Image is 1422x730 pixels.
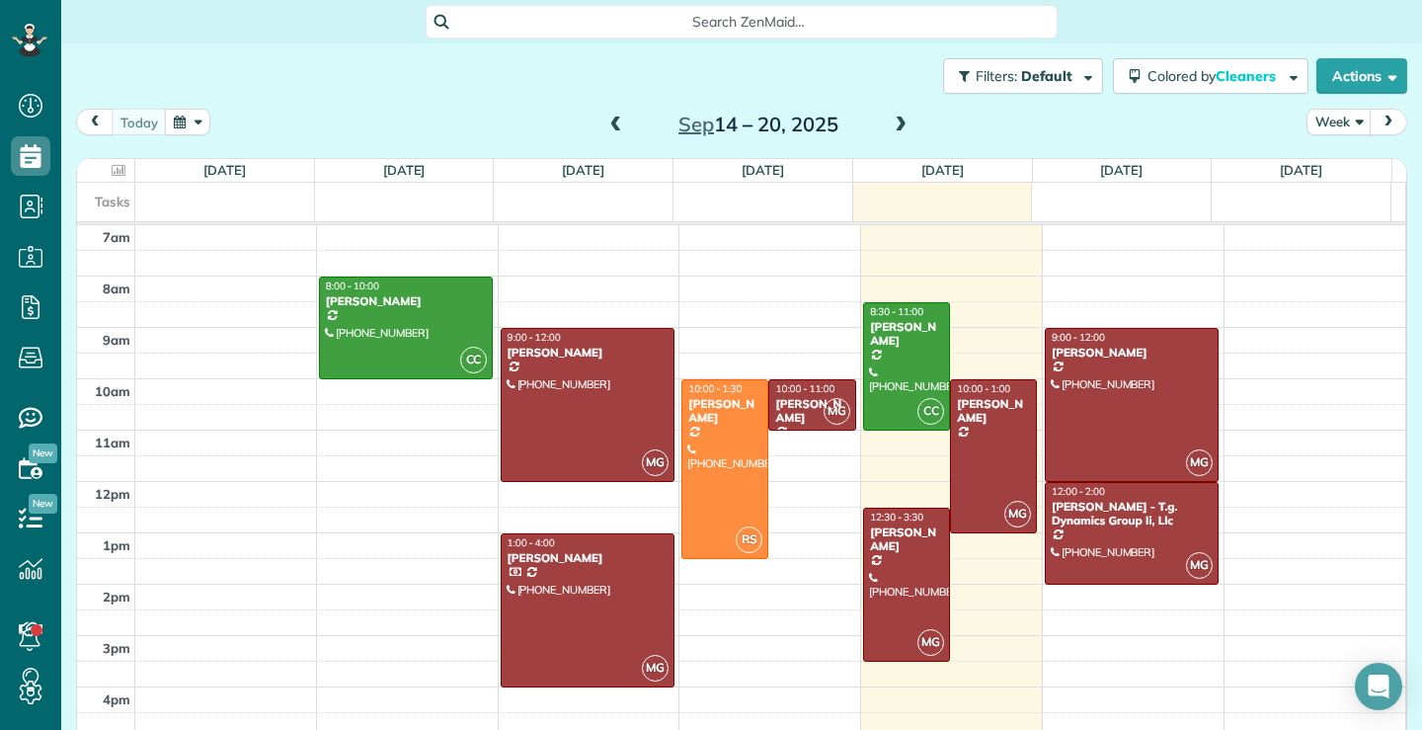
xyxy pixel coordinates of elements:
[635,114,882,135] h2: 14 – 20, 2025
[642,449,669,476] span: MG
[870,305,923,318] span: 8:30 - 11:00
[869,320,944,349] div: [PERSON_NAME]
[103,229,130,245] span: 7am
[870,511,923,524] span: 12:30 - 3:30
[562,162,604,178] a: [DATE]
[1052,485,1105,498] span: 12:00 - 2:00
[507,551,669,565] div: [PERSON_NAME]
[1021,67,1073,85] span: Default
[943,58,1103,94] button: Filters: Default
[687,397,762,426] div: [PERSON_NAME]
[678,112,714,136] span: Sep
[1316,58,1407,94] button: Actions
[95,435,130,450] span: 11am
[1355,663,1402,710] div: Open Intercom Messenger
[957,382,1010,395] span: 10:00 - 1:00
[95,194,130,209] span: Tasks
[933,58,1103,94] a: Filters: Default
[1306,109,1372,135] button: Week
[95,383,130,399] span: 10am
[103,537,130,553] span: 1pm
[921,162,964,178] a: [DATE]
[103,691,130,707] span: 4pm
[688,382,742,395] span: 10:00 - 1:30
[383,162,426,178] a: [DATE]
[103,589,130,605] span: 2pm
[1216,67,1279,85] span: Cleaners
[917,398,944,425] span: CC
[1052,331,1105,344] span: 9:00 - 12:00
[869,526,944,554] div: [PERSON_NAME]
[1186,449,1213,476] span: MG
[29,494,57,514] span: New
[507,346,669,360] div: [PERSON_NAME]
[774,397,849,426] div: [PERSON_NAME]
[1051,346,1213,360] div: [PERSON_NAME]
[824,398,850,425] span: MG
[203,162,246,178] a: [DATE]
[956,397,1031,426] div: [PERSON_NAME]
[103,332,130,348] span: 9am
[742,162,784,178] a: [DATE]
[1113,58,1308,94] button: Colored byCleaners
[1004,501,1031,527] span: MG
[508,331,561,344] span: 9:00 - 12:00
[508,536,555,549] span: 1:00 - 4:00
[917,629,944,656] span: MG
[1051,500,1213,528] div: [PERSON_NAME] - T.g. Dynamics Group Ii, Llc
[103,640,130,656] span: 3pm
[76,109,114,135] button: prev
[95,486,130,502] span: 12pm
[112,109,167,135] button: today
[29,444,57,463] span: New
[1280,162,1322,178] a: [DATE]
[976,67,1017,85] span: Filters:
[103,281,130,296] span: 8am
[1186,552,1213,579] span: MG
[736,527,762,553] span: RS
[1100,162,1143,178] a: [DATE]
[326,280,379,292] span: 8:00 - 10:00
[325,294,487,308] div: [PERSON_NAME]
[1370,109,1407,135] button: next
[1147,67,1283,85] span: Colored by
[460,347,487,373] span: CC
[642,655,669,682] span: MG
[775,382,834,395] span: 10:00 - 11:00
